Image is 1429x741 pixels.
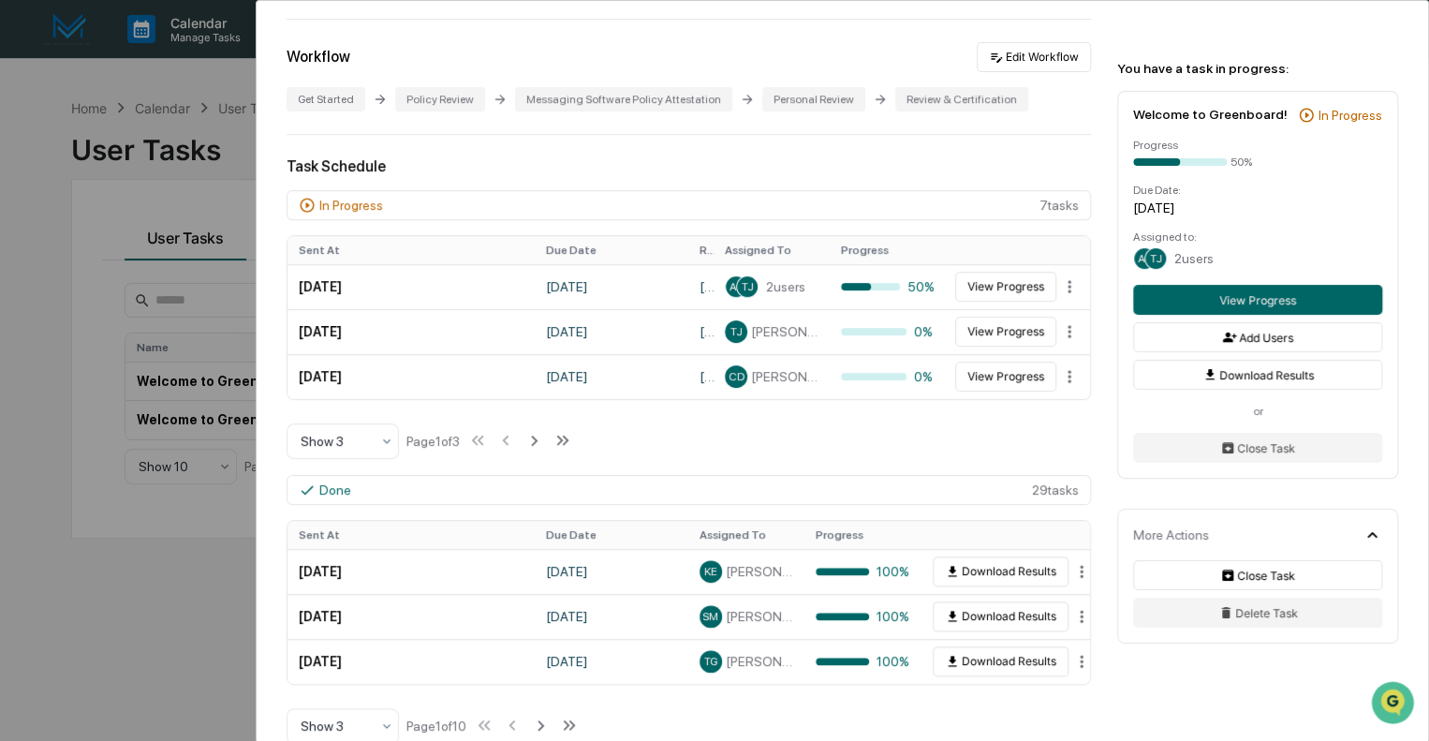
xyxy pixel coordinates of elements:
[287,264,535,309] td: [DATE]
[729,370,744,383] span: CD
[955,272,1056,302] button: View Progress
[714,236,830,264] th: Assigned To
[1230,156,1252,169] div: 50%
[729,280,743,293] span: AL
[535,354,688,399] td: [DATE]
[287,190,1091,220] div: 7 task s
[933,646,1068,676] button: Download Results
[132,317,227,332] a: Powered byPylon
[535,549,688,594] td: [DATE]
[287,157,1091,175] div: Task Schedule
[1133,405,1382,418] div: or
[1133,139,1382,152] div: Progress
[535,521,688,549] th: Due Date
[1133,285,1382,315] button: View Progress
[1133,322,1382,352] button: Add Users
[319,482,351,497] div: Done
[841,369,935,384] div: 0%
[64,162,237,177] div: We're available if you need us!
[535,639,688,684] td: [DATE]
[406,434,460,449] div: Page 1 of 3
[1133,184,1382,197] div: Due Date:
[742,280,754,293] span: TJ
[1133,200,1382,215] div: [DATE]
[726,654,793,669] span: [PERSON_NAME]
[287,354,535,399] td: [DATE]
[816,564,909,579] div: 100%
[766,279,805,294] span: 2 users
[287,594,535,639] td: [DATE]
[1133,230,1382,244] div: Assigned to:
[762,87,865,111] div: Personal Review
[1150,252,1162,265] span: TJ
[1133,360,1382,390] button: Download Results
[730,325,743,338] span: TJ
[19,143,52,177] img: 1746055101610-c473b297-6a78-478c-a979-82029cc54cd1
[751,324,818,339] span: [PERSON_NAME]
[287,549,535,594] td: [DATE]
[287,48,350,66] div: Workflow
[1174,251,1214,266] span: 2 users
[1133,527,1209,542] div: More Actions
[128,229,240,262] a: 🗄️Attestations
[11,229,128,262] a: 🖐️Preclearance
[977,42,1091,72] button: Edit Workflow
[1319,108,1382,123] div: In Progress
[830,236,946,264] th: Progress
[406,719,466,734] div: Page 1 of 10
[287,309,535,354] td: [DATE]
[702,610,718,623] span: SM
[726,564,793,579] span: [PERSON_NAME]
[19,238,34,253] div: 🖐️
[155,236,232,255] span: Attestations
[955,362,1056,392] button: View Progress
[19,39,341,69] p: How can we help?
[287,475,1091,505] div: 29 task s
[688,236,714,264] th: Reporting Date
[688,309,714,354] td: [DATE] - [DATE]
[1133,433,1382,463] button: Close Task
[841,324,935,339] div: 0%
[1133,598,1382,628] button: Delete Task
[704,565,717,578] span: KE
[287,521,535,549] th: Sent At
[751,369,818,384] span: [PERSON_NAME]
[955,317,1056,347] button: View Progress
[1117,61,1398,76] div: You have a task in progress:
[688,264,714,309] td: [DATE] - [DATE]
[186,318,227,332] span: Pylon
[19,274,34,289] div: 🔎
[726,609,793,624] span: [PERSON_NAME]
[841,279,935,294] div: 50%
[816,609,909,624] div: 100%
[816,654,909,669] div: 100%
[1369,679,1420,730] iframe: Open customer support
[395,87,485,111] div: Policy Review
[688,521,804,549] th: Assigned To
[1133,560,1382,590] button: Close Task
[11,264,125,298] a: 🔎Data Lookup
[37,272,118,290] span: Data Lookup
[933,601,1068,631] button: Download Results
[287,236,535,264] th: Sent At
[1138,252,1151,265] span: AL
[287,639,535,684] td: [DATE]
[535,594,688,639] td: [DATE]
[895,87,1028,111] div: Review & Certification
[535,264,688,309] td: [DATE]
[535,236,688,264] th: Due Date
[804,521,921,549] th: Progress
[136,238,151,253] div: 🗄️
[704,655,717,668] span: TG
[535,309,688,354] td: [DATE]
[1133,107,1288,122] div: Welcome to Greenboard!
[688,354,714,399] td: [DATE] - [DATE]
[318,149,341,171] button: Start new chat
[64,143,307,162] div: Start new chat
[933,556,1068,586] button: Download Results
[37,236,121,255] span: Preclearance
[287,87,365,111] div: Get Started
[515,87,732,111] div: Messaging Software Policy Attestation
